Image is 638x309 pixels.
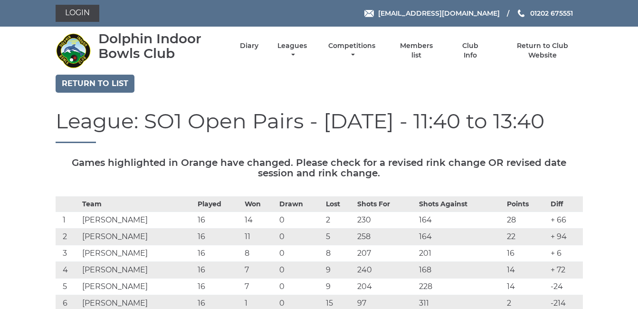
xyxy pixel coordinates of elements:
[417,245,504,262] td: 201
[394,41,438,60] a: Members list
[80,212,196,229] td: [PERSON_NAME]
[355,245,417,262] td: 207
[324,197,355,212] th: Lost
[548,197,583,212] th: Diff
[364,8,500,19] a: Email [EMAIL_ADDRESS][DOMAIN_NAME]
[326,41,378,60] a: Competitions
[355,279,417,295] td: 204
[277,212,324,229] td: 0
[195,197,242,212] th: Played
[364,10,374,17] img: Email
[275,41,309,60] a: Leagues
[548,212,583,229] td: + 66
[98,31,223,61] div: Dolphin Indoor Bowls Club
[324,279,355,295] td: 9
[56,229,80,245] td: 2
[505,245,548,262] td: 16
[195,279,242,295] td: 16
[548,229,583,245] td: + 94
[195,229,242,245] td: 16
[530,9,573,18] span: 01202 675551
[277,229,324,245] td: 0
[505,262,548,279] td: 14
[324,229,355,245] td: 5
[355,262,417,279] td: 240
[505,212,548,229] td: 28
[80,197,196,212] th: Team
[80,279,196,295] td: [PERSON_NAME]
[518,10,524,17] img: Phone us
[240,41,258,50] a: Diary
[195,245,242,262] td: 16
[242,245,276,262] td: 8
[417,262,504,279] td: 168
[56,212,80,229] td: 1
[56,33,91,68] img: Dolphin Indoor Bowls Club
[355,229,417,245] td: 258
[505,197,548,212] th: Points
[80,262,196,279] td: [PERSON_NAME]
[277,197,324,212] th: Drawn
[277,279,324,295] td: 0
[56,279,80,295] td: 5
[417,212,504,229] td: 164
[80,245,196,262] td: [PERSON_NAME]
[80,229,196,245] td: [PERSON_NAME]
[324,245,355,262] td: 8
[56,157,583,178] h5: Games highlighted in Orange have changed. Please check for a revised rink change OR revised date ...
[548,245,583,262] td: + 6
[324,262,355,279] td: 9
[242,262,276,279] td: 7
[548,279,583,295] td: -24
[56,245,80,262] td: 3
[355,212,417,229] td: 230
[417,229,504,245] td: 164
[242,197,276,212] th: Won
[505,279,548,295] td: 14
[242,212,276,229] td: 14
[502,41,582,60] a: Return to Club Website
[417,279,504,295] td: 228
[324,212,355,229] td: 2
[195,262,242,279] td: 16
[56,262,80,279] td: 4
[455,41,486,60] a: Club Info
[56,5,99,22] a: Login
[56,109,583,143] h1: League: SO1 Open Pairs - [DATE] - 11:40 to 13:40
[355,197,417,212] th: Shots For
[378,9,500,18] span: [EMAIL_ADDRESS][DOMAIN_NAME]
[242,279,276,295] td: 7
[277,262,324,279] td: 0
[242,229,276,245] td: 11
[516,8,573,19] a: Phone us 01202 675551
[417,197,504,212] th: Shots Against
[505,229,548,245] td: 22
[56,75,134,93] a: Return to list
[277,245,324,262] td: 0
[548,262,583,279] td: + 72
[195,212,242,229] td: 16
